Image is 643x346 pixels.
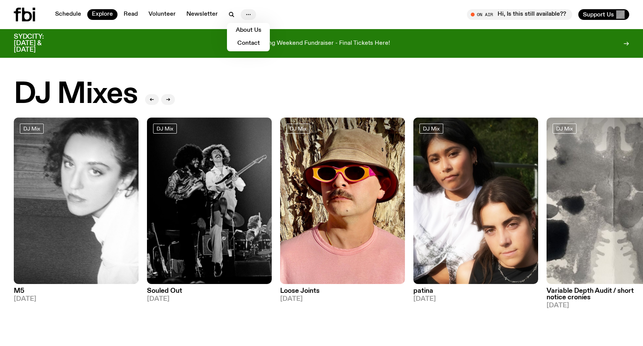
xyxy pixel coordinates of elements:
a: Volunteer [144,9,180,20]
a: Read [119,9,142,20]
span: DJ Mix [423,126,440,132]
span: DJ Mix [290,126,307,132]
a: Newsletter [182,9,222,20]
h3: patina [413,288,538,294]
span: [DATE] [280,296,405,302]
a: M5[DATE] [14,284,139,302]
button: On AirHi, Is this still available?? [467,9,572,20]
p: fbi Long Weekend Fundraiser - Final Tickets Here! [253,40,390,47]
a: Loose Joints[DATE] [280,284,405,302]
a: DJ Mix [153,124,177,134]
a: DJ Mix [20,124,44,134]
a: Contact [229,38,268,49]
span: [DATE] [147,296,272,302]
img: A black and white photo of Lilly wearing a white blouse and looking up at the camera. [14,118,139,284]
h3: Loose Joints [280,288,405,294]
span: [DATE] [14,296,139,302]
button: Support Us [578,9,629,20]
a: Explore [87,9,118,20]
img: Tyson stands in front of a paperbark tree wearing orange sunglasses, a suede bucket hat and a pin... [280,118,405,284]
h2: DJ Mixes [14,80,137,109]
a: DJ Mix [286,124,310,134]
a: DJ Mix [419,124,443,134]
span: [DATE] [413,296,538,302]
a: Souled Out[DATE] [147,284,272,302]
a: patina[DATE] [413,284,538,302]
a: DJ Mix [553,124,576,134]
h3: SYDCITY: [DATE] & [DATE] [14,34,63,53]
span: DJ Mix [157,126,173,132]
span: Support Us [583,11,614,18]
span: DJ Mix [556,126,573,132]
a: Schedule [51,9,86,20]
h3: Souled Out [147,288,272,294]
h3: M5 [14,288,139,294]
span: DJ Mix [23,126,40,132]
a: About Us [229,25,268,36]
